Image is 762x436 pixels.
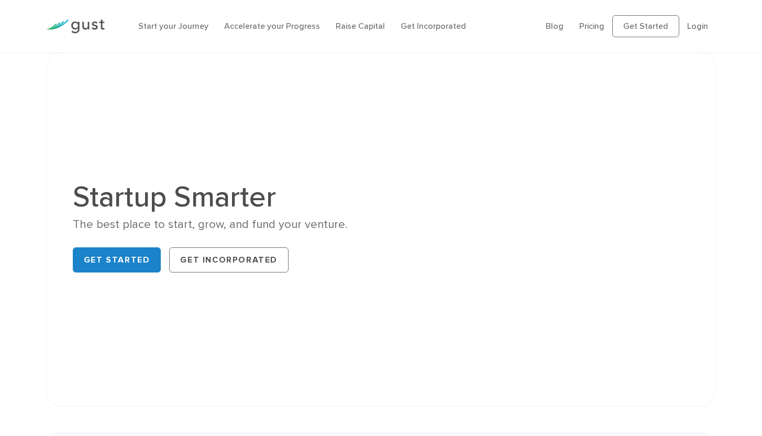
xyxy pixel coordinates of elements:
[73,217,373,232] div: The best place to start, grow, and fund your venture.
[401,21,466,31] a: Get Incorporated
[579,21,604,31] a: Pricing
[138,21,208,31] a: Start your Journey
[336,21,385,31] a: Raise Capital
[73,182,373,212] h1: Startup Smarter
[612,15,679,37] a: Get Started
[46,19,105,34] img: Gust Logo
[224,21,320,31] a: Accelerate your Progress
[687,21,708,31] a: Login
[73,247,161,272] a: Get Started
[169,247,289,272] a: Get Incorporated
[546,21,564,31] a: Blog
